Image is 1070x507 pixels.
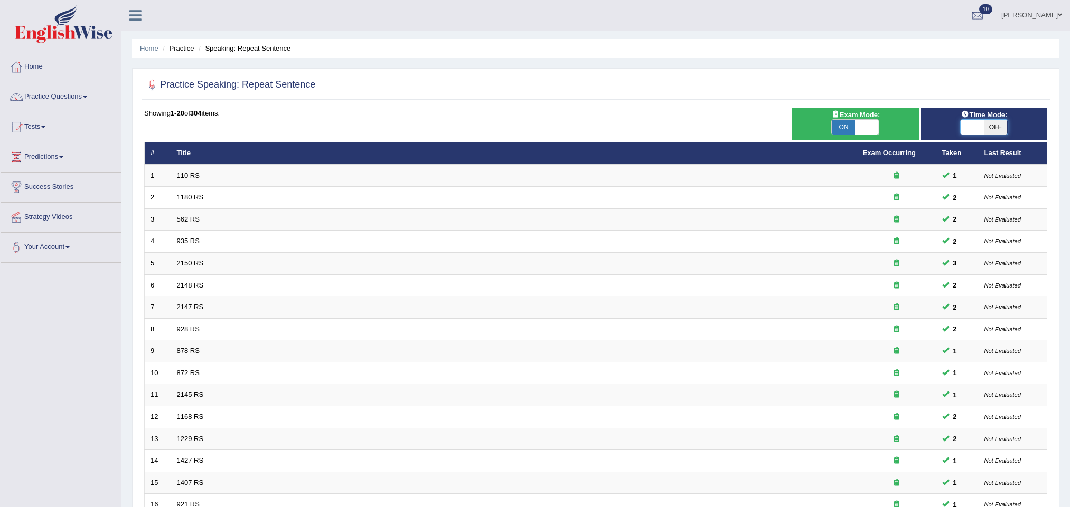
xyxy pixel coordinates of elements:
[863,368,931,378] div: Exam occurring question
[177,193,204,201] a: 1180 RS
[984,480,1021,486] small: Not Evaluated
[177,303,204,311] a: 2147 RS
[984,414,1021,420] small: Not Evaluated
[177,456,204,464] a: 1427 RS
[177,390,204,398] a: 2145 RS
[1,112,121,139] a: Tests
[196,43,290,53] li: Speaking: Repeat Sentence
[145,253,171,275] td: 5
[984,216,1021,223] small: Not Evaluated
[171,142,857,165] th: Title
[949,236,961,247] span: You can still take this question
[878,120,902,135] span: OFF
[863,434,931,444] div: Exam occurring question
[1,52,121,79] a: Home
[979,142,1047,165] th: Last Result
[984,436,1021,442] small: Not Evaluated
[863,171,931,181] div: Exam occurring question
[984,304,1021,310] small: Not Evaluated
[145,450,171,472] td: 14
[145,187,171,209] td: 2
[140,44,158,52] a: Home
[177,369,200,377] a: 872 RS
[1,82,121,109] a: Practice Questions
[984,326,1021,332] small: Not Evaluated
[792,108,918,140] div: Show exams occurring in exams
[177,413,204,420] a: 1168 RS
[145,142,171,165] th: #
[863,412,931,422] div: Exam occurring question
[863,456,931,466] div: Exam occurring question
[863,324,931,334] div: Exam occurring question
[177,435,204,443] a: 1229 RS
[949,214,961,225] span: You can still take this question
[145,384,171,406] td: 11
[144,108,1047,118] div: Showing of items.
[171,109,184,117] b: 1-20
[949,280,961,291] span: You can still take this question
[863,193,931,203] div: Exam occurring question
[177,259,204,267] a: 2150 RS
[145,296,171,319] td: 7
[160,43,194,53] li: Practice
[190,109,202,117] b: 304
[177,479,204,486] a: 1407 RS
[949,477,961,488] span: You can still take this question
[979,4,992,14] span: 10
[863,346,931,356] div: Exam occurring question
[984,238,1021,244] small: Not Evaluated
[1,142,121,169] a: Predictions
[177,347,200,355] a: 878 RS
[949,455,961,466] span: You can still take this question
[145,318,171,340] td: 8
[949,433,961,444] span: You can still take this question
[145,362,171,384] td: 10
[1,203,121,229] a: Strategy Videos
[863,259,931,269] div: Exam occurring question
[984,173,1021,179] small: Not Evaluated
[177,237,200,245] a: 935 RS
[936,142,979,165] th: Taken
[1,233,121,259] a: Your Account
[145,340,171,362] td: 9
[984,260,1021,266] small: Not Evaluated
[984,348,1021,354] small: Not Evaluated
[177,171,200,179] a: 110 RS
[145,208,171,231] td: 3
[984,282,1021,289] small: Not Evaluated
[1,173,121,199] a: Success Stories
[863,236,931,246] div: Exam occurring question
[863,149,916,157] a: Exam Occurring
[827,109,884,120] span: Exam Mode:
[144,77,315,93] h2: Practice Speaking: Repeat Sentence
[145,231,171,253] td: 4
[863,478,931,488] div: Exam occurring question
[832,120,855,135] span: ON
[984,370,1021,376] small: Not Evaluated
[949,323,961,334] span: You can still take this question
[984,120,1007,135] span: OFF
[145,274,171,296] td: 6
[949,302,961,313] span: You can still take this question
[984,391,1021,398] small: Not Evaluated
[949,257,961,269] span: You can still take this question
[177,281,204,289] a: 2148 RS
[863,281,931,291] div: Exam occurring question
[984,194,1021,200] small: Not Evaluated
[863,390,931,400] div: Exam occurring question
[863,302,931,312] div: Exam occurring question
[949,389,961,400] span: You can still take this question
[949,367,961,378] span: You can still take this question
[984,457,1021,464] small: Not Evaluated
[145,472,171,494] td: 15
[145,428,171,450] td: 13
[949,411,961,422] span: You can still take this question
[949,192,961,203] span: You can still take this question
[863,215,931,225] div: Exam occurring question
[949,170,961,181] span: You can still take this question
[177,215,200,223] a: 562 RS
[145,165,171,187] td: 1
[177,325,200,333] a: 928 RS
[949,346,961,357] span: You can still take this question
[145,406,171,428] td: 12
